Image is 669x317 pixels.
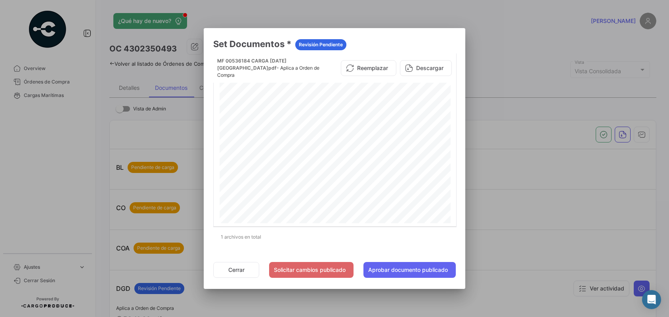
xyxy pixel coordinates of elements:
div: 1 archivos en total [213,227,456,247]
h3: Set Documentos * [213,38,456,50]
div: Abrir Intercom Messenger [642,290,661,309]
button: Aprobar documento publicado [363,262,456,278]
button: Solicitar cambios publicado [269,262,354,278]
button: Descargar [400,60,452,76]
button: Cerrar [213,262,259,278]
button: Reemplazar [341,60,396,76]
span: MF 00536184 CARGA [DATE] [GEOGRAPHIC_DATA]pdf [217,58,287,71]
span: Revisión Pendiente [299,41,343,48]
